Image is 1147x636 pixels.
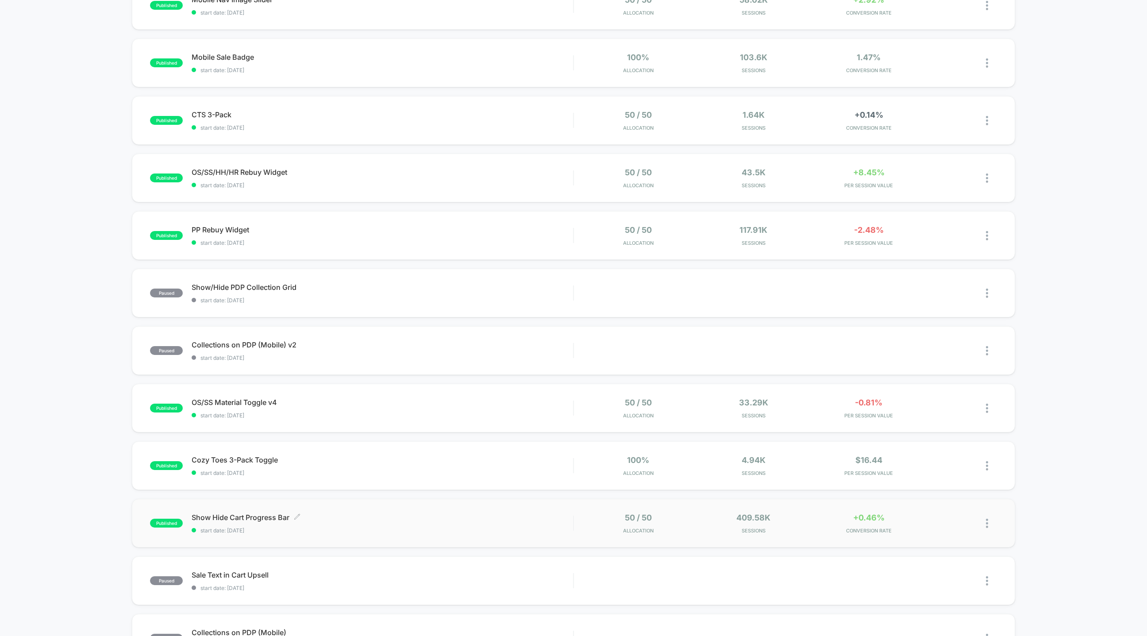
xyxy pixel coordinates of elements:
[813,182,924,189] span: PER SESSION VALUE
[855,455,882,465] span: $16.44
[150,58,183,67] span: published
[854,110,883,119] span: +0.14%
[192,239,573,246] span: start date: [DATE]
[813,125,924,131] span: CONVERSION RATE
[623,125,654,131] span: Allocation
[698,412,809,419] span: Sessions
[698,528,809,534] span: Sessions
[192,182,573,189] span: start date: [DATE]
[192,53,573,62] span: Mobile Sale Badge
[192,225,573,234] span: PP Rebuy Widget
[857,53,881,62] span: 1.47%
[986,519,988,528] img: close
[986,404,988,413] img: close
[192,398,573,407] span: OS/SS Material Toggle v4
[698,240,809,246] span: Sessions
[192,168,573,177] span: OS/SS/HH/HR Rebuy Widget
[623,470,654,476] span: Allocation
[625,225,652,235] span: 50 / 50
[625,398,652,407] span: 50 / 50
[739,225,767,235] span: 117.91k
[623,528,654,534] span: Allocation
[623,240,654,246] span: Allocation
[625,168,652,177] span: 50 / 50
[813,470,924,476] span: PER SESSION VALUE
[192,340,573,349] span: Collections on PDP (Mobile) v2
[986,58,988,68] img: close
[813,240,924,246] span: PER SESSION VALUE
[150,519,183,528] span: published
[986,576,988,586] img: close
[742,168,766,177] span: 43.5k
[698,10,809,16] span: Sessions
[853,513,885,522] span: +0.46%
[813,67,924,73] span: CONVERSION RATE
[698,125,809,131] span: Sessions
[813,412,924,419] span: PER SESSION VALUE
[698,67,809,73] span: Sessions
[150,346,183,355] span: paused
[986,116,988,125] img: close
[150,461,183,470] span: published
[625,110,652,119] span: 50 / 50
[192,513,573,522] span: Show Hide Cart Progress Bar
[627,455,649,465] span: 100%
[813,10,924,16] span: CONVERSION RATE
[623,412,654,419] span: Allocation
[986,173,988,183] img: close
[150,173,183,182] span: published
[986,461,988,470] img: close
[743,110,765,119] span: 1.64k
[623,182,654,189] span: Allocation
[854,225,884,235] span: -2.48%
[192,527,573,534] span: start date: [DATE]
[853,168,885,177] span: +8.45%
[986,346,988,355] img: close
[986,289,988,298] img: close
[192,283,573,292] span: Show/Hide PDP Collection Grid
[192,67,573,73] span: start date: [DATE]
[192,9,573,16] span: start date: [DATE]
[192,355,573,361] span: start date: [DATE]
[150,576,183,585] span: paused
[986,231,988,240] img: close
[742,455,766,465] span: 4.94k
[192,570,573,579] span: Sale Text in Cart Upsell
[698,182,809,189] span: Sessions
[192,297,573,304] span: start date: [DATE]
[739,398,768,407] span: 33.29k
[192,110,573,119] span: CTS 3-Pack
[150,116,183,125] span: published
[150,289,183,297] span: paused
[625,513,652,522] span: 50 / 50
[192,412,573,419] span: start date: [DATE]
[192,470,573,476] span: start date: [DATE]
[623,67,654,73] span: Allocation
[192,585,573,591] span: start date: [DATE]
[150,231,183,240] span: published
[627,53,649,62] span: 100%
[736,513,770,522] span: 409.58k
[698,470,809,476] span: Sessions
[986,1,988,10] img: close
[813,528,924,534] span: CONVERSION RATE
[855,398,882,407] span: -0.81%
[740,53,767,62] span: 103.6k
[192,455,573,464] span: Cozy Toes 3-Pack Toggle
[150,404,183,412] span: published
[192,124,573,131] span: start date: [DATE]
[623,10,654,16] span: Allocation
[150,1,183,10] span: published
